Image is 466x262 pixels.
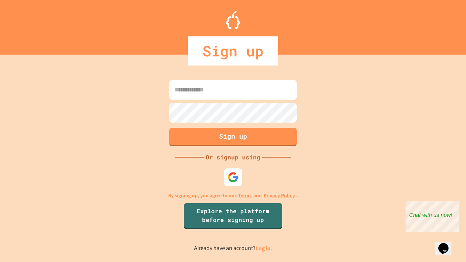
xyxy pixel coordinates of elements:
a: Log in. [256,245,272,252]
a: Privacy Policy [264,192,295,199]
img: Logo.svg [226,11,240,29]
a: Explore the platform before signing up [184,203,282,229]
p: By signing up, you agree to our and . [168,192,298,199]
img: google-icon.svg [228,172,238,183]
iframe: chat widget [435,233,459,255]
div: Sign up [188,36,278,65]
iframe: chat widget [406,201,459,232]
a: Terms [238,192,252,199]
button: Sign up [169,128,297,146]
div: Or signup using [204,153,262,162]
p: Already have an account? [194,244,272,253]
